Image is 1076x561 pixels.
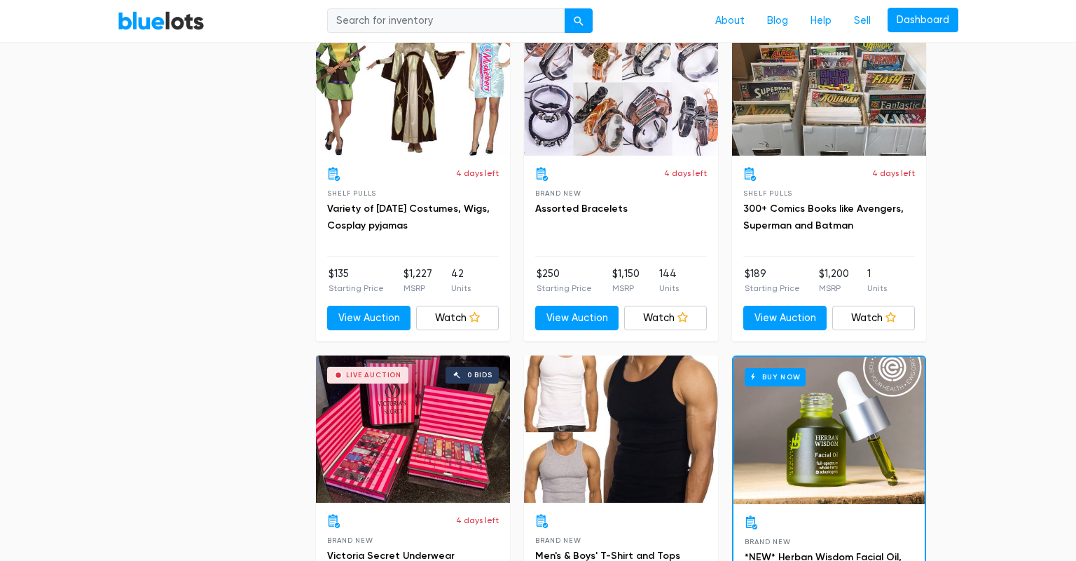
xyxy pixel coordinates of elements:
[756,8,799,34] a: Blog
[403,282,432,295] p: MSRP
[659,266,679,295] li: 144
[888,8,958,33] a: Dashboard
[456,167,499,180] p: 4 days left
[872,167,915,180] p: 4 days left
[745,266,800,295] li: $189
[732,8,926,156] a: Live Auction 0 bids
[535,203,628,215] a: Assorted Bracelets
[537,266,592,295] li: $250
[403,266,432,295] li: $1,227
[346,372,401,379] div: Live Auction
[456,514,499,527] p: 4 days left
[745,538,790,546] span: Brand New
[467,372,492,379] div: 0 bids
[867,282,887,295] p: Units
[416,306,499,331] a: Watch
[327,203,490,231] a: Variety of [DATE] Costumes, Wigs, Cosplay pyjamas
[743,306,827,331] a: View Auction
[743,203,904,231] a: 300+ Comics Books like Avengers, Superman and Batman
[329,266,384,295] li: $135
[659,282,679,295] p: Units
[524,8,718,156] a: Live Auction 0 bids
[535,536,581,544] span: Brand New
[612,266,640,295] li: $1,150
[819,266,849,295] li: $1,200
[819,282,849,295] p: MSRP
[832,306,916,331] a: Watch
[745,368,806,386] h6: Buy Now
[535,189,581,197] span: Brand New
[743,189,792,197] span: Shelf Pulls
[327,306,411,331] a: View Auction
[118,11,205,31] a: BlueLots
[316,8,510,156] a: Live Auction 0 bids
[535,306,619,331] a: View Auction
[329,282,384,295] p: Starting Price
[451,266,471,295] li: 42
[327,189,376,197] span: Shelf Pulls
[733,357,925,504] a: Buy Now
[451,282,471,295] p: Units
[704,8,756,34] a: About
[327,536,373,544] span: Brand New
[799,8,843,34] a: Help
[624,306,708,331] a: Watch
[843,8,882,34] a: Sell
[537,282,592,295] p: Starting Price
[664,167,707,180] p: 4 days left
[327,8,565,34] input: Search for inventory
[867,266,887,295] li: 1
[612,282,640,295] p: MSRP
[316,356,510,503] a: Live Auction 0 bids
[745,282,800,295] p: Starting Price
